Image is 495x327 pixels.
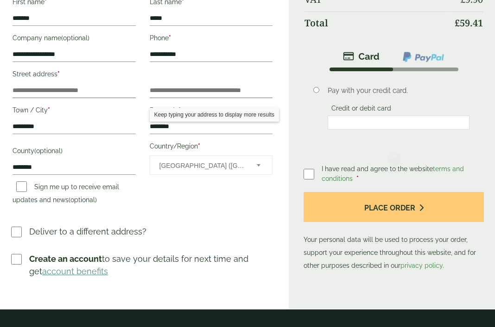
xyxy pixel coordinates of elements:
label: Country/Region [150,140,273,155]
input: Sign me up to receive email updates and news(optional) [16,181,27,192]
label: Street address [13,68,136,83]
span: (optional) [69,196,97,204]
label: Postcode [150,104,273,119]
label: County [13,144,136,160]
span: (optional) [61,34,89,42]
abbr: required [169,34,171,42]
span: United Kingdom (UK) [159,156,245,175]
p: to save your details for next time and get [29,253,274,278]
abbr: required [198,142,200,150]
span: £ [455,17,460,29]
label: Phone [150,31,273,47]
abbr: required [57,70,60,78]
span: (optional) [34,147,63,154]
th: Total [305,12,448,34]
label: Company name [13,31,136,47]
bdi: 59.41 [455,17,483,29]
span: Country/Region [150,155,273,175]
label: Sign me up to receive email updates and news [13,183,119,206]
p: Deliver to a different address? [29,225,146,238]
abbr: required [48,106,50,114]
div: Keep typing your address to display more results [150,108,279,122]
a: account benefits [42,266,108,276]
strong: Create an account [29,254,102,264]
abbr: required [178,106,181,114]
label: Town / City [13,104,136,119]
